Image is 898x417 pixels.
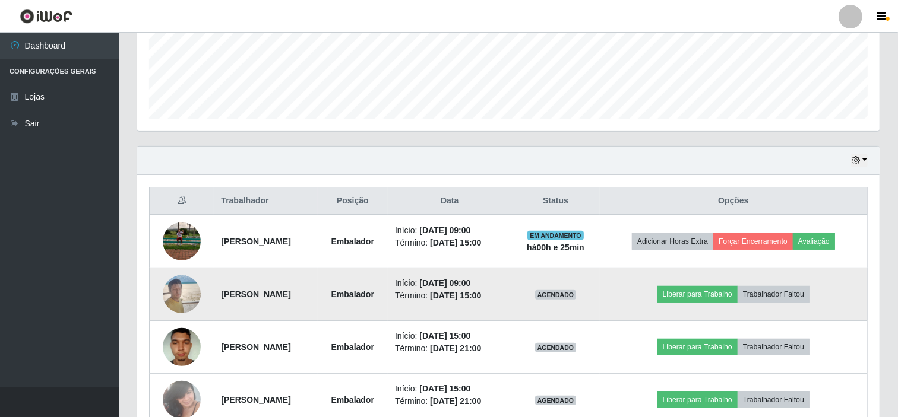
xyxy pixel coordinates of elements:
time: [DATE] 15:00 [419,384,470,393]
li: Término: [395,237,504,249]
strong: [PERSON_NAME] [221,289,290,299]
time: [DATE] 09:00 [419,225,470,235]
img: 1755974185579.jpeg [163,269,201,319]
time: [DATE] 15:00 [430,238,481,247]
strong: há 00 h e 25 min [527,243,584,252]
strong: [PERSON_NAME] [221,342,290,352]
th: Data [388,187,511,215]
span: AGENDADO [535,290,577,300]
button: Trabalhador Faltou [738,286,810,303]
th: Status [511,187,599,215]
button: Avaliação [793,233,835,250]
strong: Embalador [331,395,374,405]
img: 1689458402728.jpeg [163,321,201,372]
time: [DATE] 09:00 [419,278,470,288]
time: [DATE] 15:00 [419,331,470,340]
strong: Embalador [331,237,374,246]
span: AGENDADO [535,343,577,352]
button: Trabalhador Faltou [738,339,810,355]
li: Início: [395,330,504,342]
button: Adicionar Horas Extra [632,233,713,250]
li: Término: [395,289,504,302]
span: EM ANDAMENTO [527,231,584,240]
strong: Embalador [331,289,374,299]
button: Liberar para Trabalho [657,286,738,303]
strong: [PERSON_NAME] [221,237,290,246]
li: Início: [395,383,504,395]
img: 1703110417986.jpeg [163,216,201,266]
span: AGENDADO [535,396,577,405]
strong: [PERSON_NAME] [221,395,290,405]
time: [DATE] 15:00 [430,291,481,300]
button: Trabalhador Faltou [738,391,810,408]
time: [DATE] 21:00 [430,343,481,353]
button: Forçar Encerramento [713,233,793,250]
th: Opções [600,187,868,215]
strong: Embalador [331,342,374,352]
li: Término: [395,342,504,355]
time: [DATE] 21:00 [430,396,481,406]
li: Término: [395,395,504,408]
th: Trabalhador [214,187,317,215]
th: Posição [318,187,388,215]
li: Início: [395,224,504,237]
img: CoreUI Logo [20,9,72,24]
button: Liberar para Trabalho [657,339,738,355]
button: Liberar para Trabalho [657,391,738,408]
li: Início: [395,277,504,289]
